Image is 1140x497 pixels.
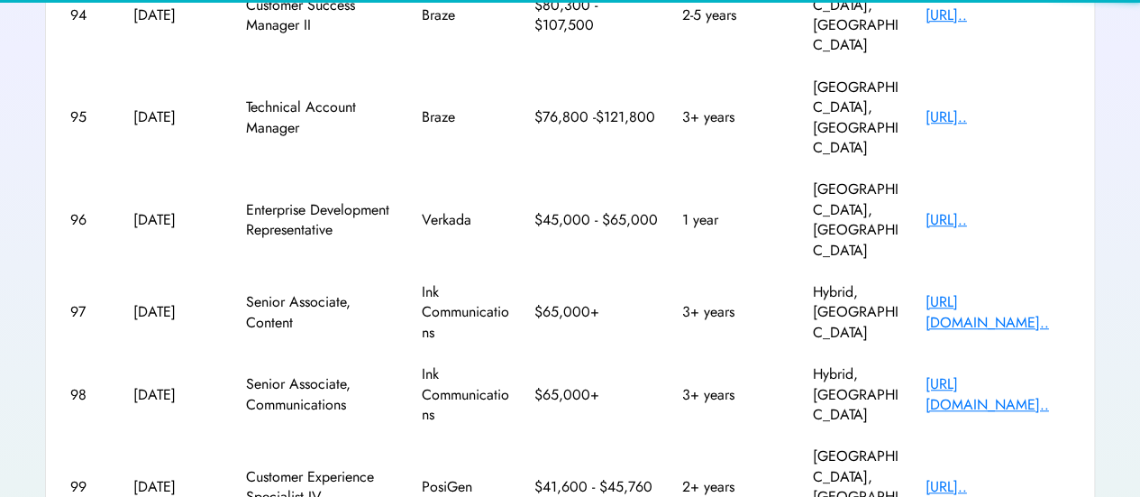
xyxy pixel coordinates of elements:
div: [URL][DOMAIN_NAME].. [926,292,1070,333]
div: 98 [70,385,111,405]
div: $76,800 -$121,800 [534,107,660,127]
div: Verkada [422,210,512,230]
div: [DATE] [133,477,223,497]
div: PosiGen [422,477,512,497]
div: Braze [422,107,512,127]
div: 97 [70,302,111,322]
div: 3+ years [682,385,790,405]
div: [DATE] [133,5,223,25]
div: [GEOGRAPHIC_DATA], [GEOGRAPHIC_DATA] [813,78,903,159]
div: Technical Account Manager [246,97,399,138]
div: 1 year [682,210,790,230]
div: $65,000+ [534,385,660,405]
div: Enterprise Development Representative [246,200,399,241]
div: 96 [70,210,111,230]
div: Senior Associate, Communications [246,374,399,415]
div: [URL][DOMAIN_NAME].. [926,374,1070,415]
div: $41,600 - $45,760 [534,477,660,497]
div: [DATE] [133,210,223,230]
div: 95 [70,107,111,127]
div: Ink Communications [422,282,512,343]
div: [DATE] [133,107,223,127]
div: Braze [422,5,512,25]
div: [URL].. [926,477,1070,497]
div: [URL].. [926,210,1070,230]
div: [URL].. [926,107,1070,127]
div: 2-5 years [682,5,790,25]
div: [GEOGRAPHIC_DATA], [GEOGRAPHIC_DATA] [813,179,903,261]
div: 99 [70,477,111,497]
div: Hybrid, [GEOGRAPHIC_DATA] [813,282,903,343]
div: 94 [70,5,111,25]
div: [DATE] [133,302,223,322]
div: Hybrid, [GEOGRAPHIC_DATA] [813,364,903,425]
div: 2+ years [682,477,790,497]
div: [DATE] [133,385,223,405]
div: 3+ years [682,302,790,322]
div: Senior Associate, Content [246,292,399,333]
div: 3+ years [682,107,790,127]
div: Ink Communications [422,364,512,425]
div: [URL].. [926,5,1070,25]
div: $65,000+ [534,302,660,322]
div: $45,000 - $65,000 [534,210,660,230]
